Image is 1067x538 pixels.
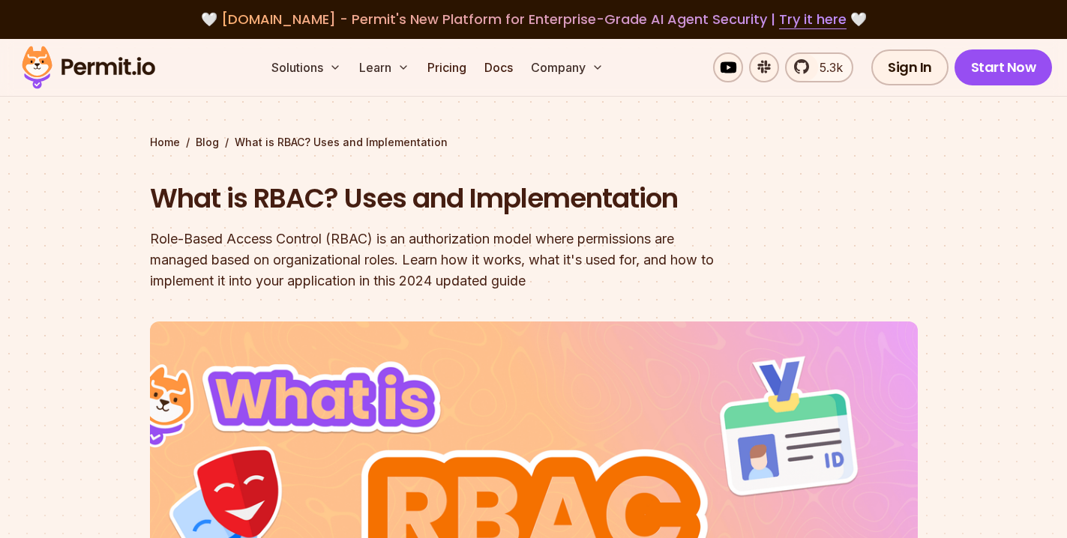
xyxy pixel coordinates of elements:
button: Company [525,52,610,82]
a: Try it here [779,10,847,29]
a: Sign In [871,49,949,85]
a: 5.3k [785,52,853,82]
img: Permit logo [15,42,162,93]
div: Role-Based Access Control (RBAC) is an authorization model where permissions are managed based on... [150,229,726,291]
a: Start Now [955,49,1053,85]
a: Pricing [421,52,472,82]
div: / / [150,135,918,150]
span: [DOMAIN_NAME] - Permit's New Platform for Enterprise-Grade AI Agent Security | [221,10,847,28]
div: 🤍 🤍 [36,9,1031,30]
a: Docs [478,52,519,82]
h1: What is RBAC? Uses and Implementation [150,180,726,217]
button: Solutions [265,52,347,82]
button: Learn [353,52,415,82]
span: 5.3k [811,58,843,76]
a: Blog [196,135,219,150]
a: Home [150,135,180,150]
